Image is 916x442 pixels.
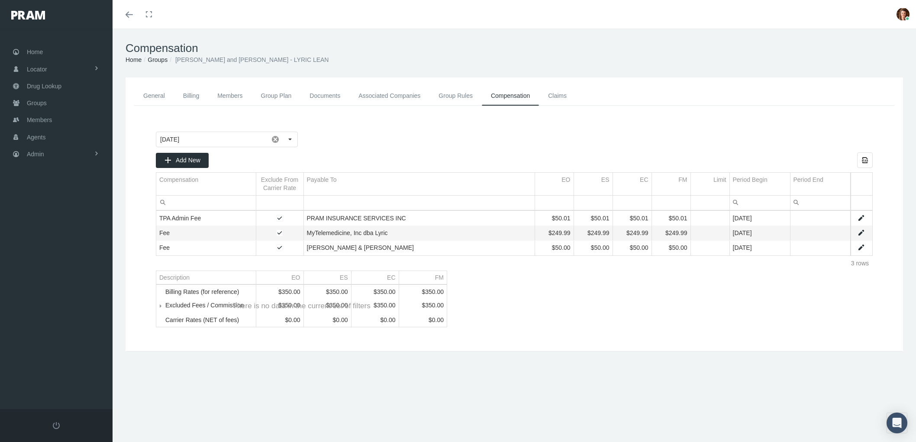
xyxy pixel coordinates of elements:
[11,11,45,19] img: PRAM_20_x_78.png
[165,288,253,295] div: Billing Rates (for reference)
[601,176,610,184] div: ES
[713,176,726,184] div: Limit
[574,173,613,196] td: Column ES
[355,316,396,323] div: $0.00
[678,176,687,184] div: FM
[402,288,444,295] div: $350.00
[790,196,851,210] input: Filter cell
[156,196,256,210] input: Filter cell
[303,226,535,241] td: MyTelemedicine, Inc dba Lyric
[126,42,903,55] h1: Compensation
[307,176,337,184] div: Payable To
[27,112,52,128] span: Members
[174,86,208,106] a: Billing
[27,61,47,77] span: Locator
[252,86,301,106] a: Group Plan
[387,274,395,281] div: EC
[175,56,329,63] span: [PERSON_NAME] and [PERSON_NAME] - LYRIC LEAN
[307,316,348,323] div: $0.00
[613,173,652,196] td: Column EC
[535,241,574,255] td: $50.00
[27,129,46,145] span: Agents
[535,211,574,226] td: $50.01
[574,211,613,226] td: $50.01
[156,241,256,255] td: Fee
[613,226,652,241] td: $249.99
[303,173,535,196] td: Column Payable To
[429,86,482,106] a: Group Rules
[887,413,907,433] div: Open Intercom Messenger
[208,86,252,106] a: Members
[156,211,256,226] td: TPA Admin Fee
[351,271,399,284] td: Column EC
[482,86,539,106] a: Compensation
[259,176,300,192] div: Exclude From Carrier Rate
[291,274,300,281] div: EO
[259,288,300,295] div: $350.00
[256,271,303,284] td: Column EO
[574,241,613,255] td: $50.00
[652,241,690,255] td: $50.00
[652,173,690,196] td: Column FM
[897,8,910,21] img: S_Profile_Picture_677.PNG
[729,226,790,241] td: [DATE]
[156,271,447,327] div: Tree list
[690,173,729,196] td: Column Limit
[156,152,873,168] div: Data grid toolbar
[156,255,873,271] div: Page Navigation
[27,95,47,111] span: Groups
[733,176,768,184] div: Period Begin
[851,260,869,267] div: 3 rows
[156,271,256,284] td: Column Description
[652,226,690,241] td: $249.99
[730,196,790,210] input: Filter cell
[27,78,61,94] span: Drug Lookup
[561,176,570,184] div: EO
[156,302,447,310] span: There is no data in the current set of filters
[156,152,873,271] div: Data grid
[355,288,396,295] div: $350.00
[159,176,198,184] div: Compensation
[857,214,865,222] a: Edit
[159,274,190,281] div: Description
[283,132,297,147] div: Select
[613,241,652,255] td: $50.00
[790,173,851,196] td: Column Period End
[399,271,447,284] td: Column FM
[857,244,865,252] a: Edit
[259,316,300,323] div: $0.00
[857,229,865,237] a: Edit
[402,316,444,323] div: $0.00
[790,196,851,210] td: Filter cell
[156,173,256,196] td: Column Compensation
[729,173,790,196] td: Column Period Begin
[165,316,253,323] div: Carrier Rates (NET of fees)
[126,56,142,63] a: Home
[307,288,348,295] div: $350.00
[27,146,44,162] span: Admin
[340,274,348,281] div: ES
[303,241,535,255] td: [PERSON_NAME] & [PERSON_NAME]
[300,86,349,106] a: Documents
[148,56,168,63] a: Groups
[613,211,652,226] td: $50.01
[349,86,429,106] a: Associated Companies
[729,241,790,255] td: [DATE]
[27,44,43,60] span: Home
[535,226,574,241] td: $249.99
[176,157,200,164] span: Add New
[435,274,444,281] div: FM
[134,86,174,106] a: General
[303,211,535,226] td: PRAM INSURANCE SERVICES INC
[303,271,351,284] td: Column ES
[156,226,256,241] td: Fee
[156,153,209,168] div: Add New
[857,152,873,168] div: Export all data to Excel
[539,86,576,106] a: Claims
[256,173,303,196] td: Column Exclude From Carrier Rate
[574,226,613,241] td: $249.99
[640,176,648,184] div: EC
[652,211,690,226] td: $50.01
